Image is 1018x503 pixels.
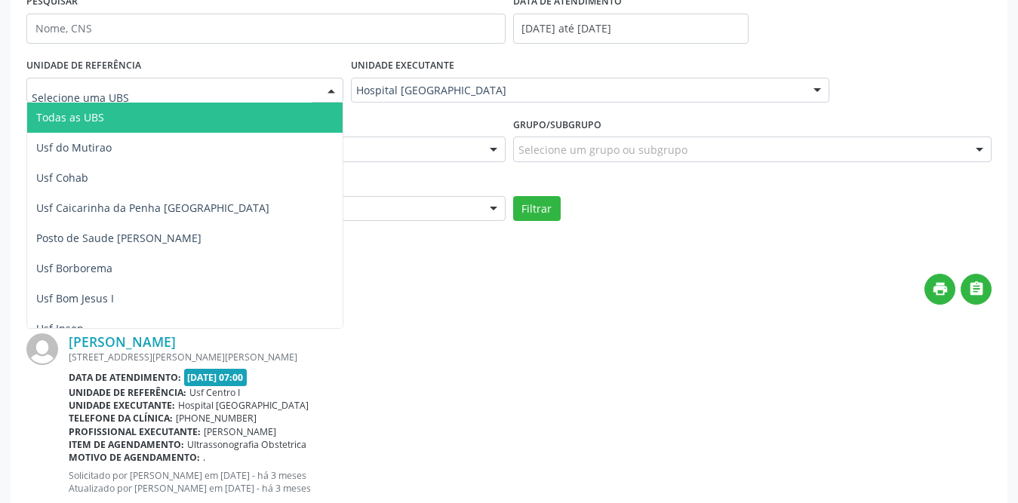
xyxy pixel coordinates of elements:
[203,451,205,464] span: .
[356,83,799,98] span: Hospital [GEOGRAPHIC_DATA]
[69,412,173,425] b: Telefone da clínica:
[518,142,687,158] span: Selecione um grupo ou subgrupo
[69,438,184,451] b: Item de agendamento:
[189,386,240,399] span: Usf Centro I
[69,333,176,350] a: [PERSON_NAME]
[513,196,561,222] button: Filtrar
[187,438,306,451] span: Ultrassonografia Obstetrica
[36,201,269,215] span: Usf Caicarinha da Penha [GEOGRAPHIC_DATA]
[36,231,201,245] span: Posto de Saude [PERSON_NAME]
[36,170,88,185] span: Usf Cohab
[69,469,992,495] p: Solicitado por [PERSON_NAME] em [DATE] - há 3 meses Atualizado por [PERSON_NAME] em [DATE] - há 3...
[69,451,200,464] b: Motivo de agendamento:
[932,281,949,297] i: print
[176,412,257,425] span: [PHONE_NUMBER]
[36,261,112,275] span: Usf Borborema
[36,140,112,155] span: Usf do Mutirao
[69,386,186,399] b: Unidade de referência:
[178,399,309,412] span: Hospital [GEOGRAPHIC_DATA]
[513,113,601,136] label: Grupo/Subgrupo
[36,321,84,336] span: Usf Ipsep
[204,425,276,438] span: [PERSON_NAME]
[26,333,58,365] img: img
[513,14,749,44] input: Selecione um intervalo
[69,371,181,384] b: Data de atendimento:
[26,54,141,78] label: UNIDADE DE REFERÊNCIA
[924,274,955,305] button: print
[69,351,992,363] div: [STREET_ADDRESS][PERSON_NAME][PERSON_NAME]
[36,110,104,124] span: Todas as UBS
[968,281,985,297] i: 
[26,14,506,44] input: Nome, CNS
[69,399,175,412] b: Unidade executante:
[36,291,114,305] span: Usf Bom Jesus I
[961,274,992,305] button: 
[69,425,201,438] b: Profissional executante:
[32,83,312,113] input: Selecione uma UBS
[351,54,454,78] label: UNIDADE EXECUTANTE
[184,369,248,386] span: [DATE] 07:00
